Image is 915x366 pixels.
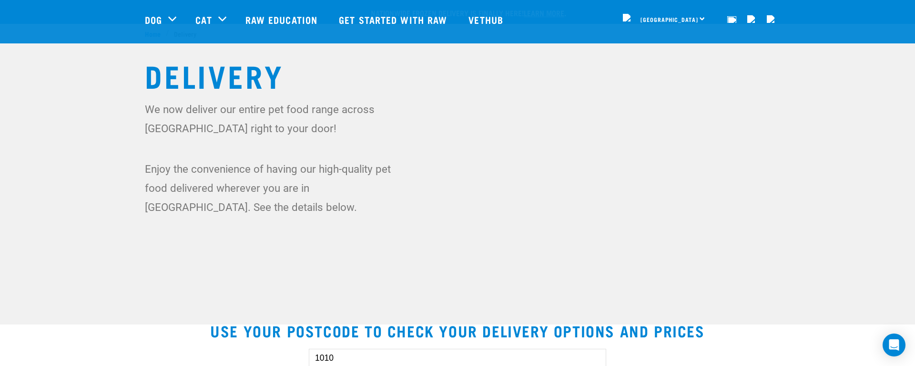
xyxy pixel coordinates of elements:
a: Vethub [459,0,515,39]
a: Dog [145,12,162,27]
img: home-icon@2x.png [767,15,774,23]
a: Cat [195,12,212,27]
p: We now deliver our entire pet food range across [GEOGRAPHIC_DATA] right to your door! [145,100,395,138]
img: user.png [747,15,755,23]
a: Raw Education [236,0,329,39]
h2: USE YOUR POSTCODE TO CHECK YOUR DELIVERY OPTIONS AND PRICES [11,322,904,339]
img: home-icon-1@2x.png [727,14,736,23]
a: Get started with Raw [329,0,459,39]
h1: Delivery [145,58,770,92]
p: Enjoy the convenience of having our high-quality pet food delivered wherever you are in [GEOGRAPH... [145,159,395,217]
span: [GEOGRAPHIC_DATA] [640,18,698,21]
img: van-moving.png [623,14,636,22]
div: Open Intercom Messenger [883,334,905,356]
